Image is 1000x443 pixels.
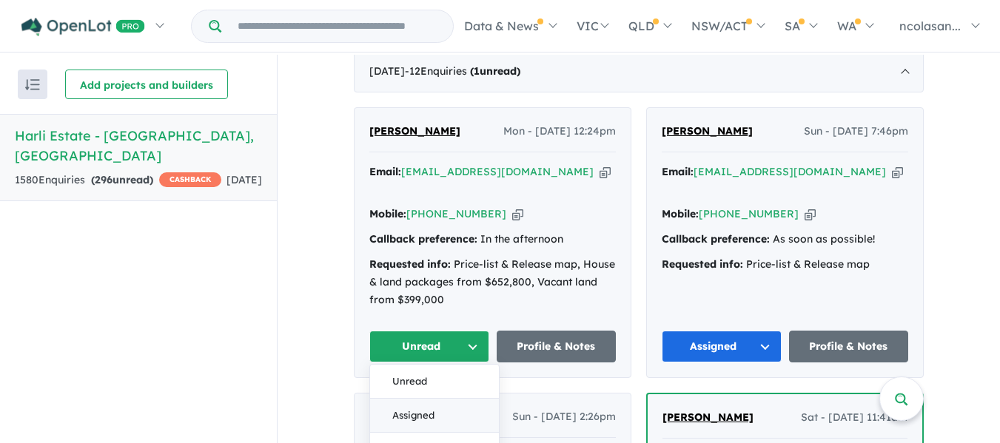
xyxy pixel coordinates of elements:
[503,123,616,141] span: Mon - [DATE] 12:24pm
[369,257,451,271] strong: Requested info:
[662,257,743,271] strong: Requested info:
[662,232,770,246] strong: Callback preference:
[789,331,909,362] a: Profile & Notes
[226,173,262,186] span: [DATE]
[801,409,907,427] span: Sat - [DATE] 11:41am
[662,331,782,362] button: Assigned
[369,231,616,248] div: In the afternoon
[369,256,616,308] div: Price-list & Release map, House & land packages from $652,800, Vacant land from $399,000
[804,123,908,141] span: Sun - [DATE] 7:46pm
[15,126,262,166] h5: Harli Estate - [GEOGRAPHIC_DATA] , [GEOGRAPHIC_DATA]
[401,165,594,178] a: [EMAIL_ADDRESS][DOMAIN_NAME]
[370,365,499,399] button: Unread
[224,10,450,42] input: Try estate name, suburb, builder or developer
[159,172,221,187] span: CASHBACK
[65,70,228,99] button: Add projects and builders
[512,408,616,426] span: Sun - [DATE] 2:26pm
[662,165,694,178] strong: Email:
[892,164,903,180] button: Copy
[600,164,611,180] button: Copy
[91,173,153,186] strong: ( unread)
[662,123,753,141] a: [PERSON_NAME]
[662,256,908,274] div: Price-list & Release map
[369,232,477,246] strong: Callback preference:
[95,173,113,186] span: 296
[474,64,480,78] span: 1
[662,410,754,424] span: [PERSON_NAME]
[369,123,460,141] a: [PERSON_NAME]
[369,165,401,178] strong: Email:
[369,331,489,362] button: Unread
[805,206,816,222] button: Copy
[370,399,499,433] button: Assigned
[369,124,460,138] span: [PERSON_NAME]
[694,165,886,178] a: [EMAIL_ADDRESS][DOMAIN_NAME]
[25,79,40,90] img: sort.svg
[470,64,520,78] strong: ( unread)
[15,172,221,189] div: 1580 Enquir ies
[406,207,506,220] a: [PHONE_NUMBER]
[369,207,406,220] strong: Mobile:
[405,64,520,78] span: - 12 Enquir ies
[512,206,523,222] button: Copy
[662,231,908,248] div: As soon as possible!
[662,409,754,427] a: [PERSON_NAME]
[662,124,753,138] span: [PERSON_NAME]
[21,18,145,36] img: Openlot PRO Logo White
[899,18,961,33] span: ncolasan...
[497,331,617,362] a: Profile & Notes
[354,51,924,92] div: [DATE]
[699,207,799,220] a: [PHONE_NUMBER]
[662,207,699,220] strong: Mobile:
